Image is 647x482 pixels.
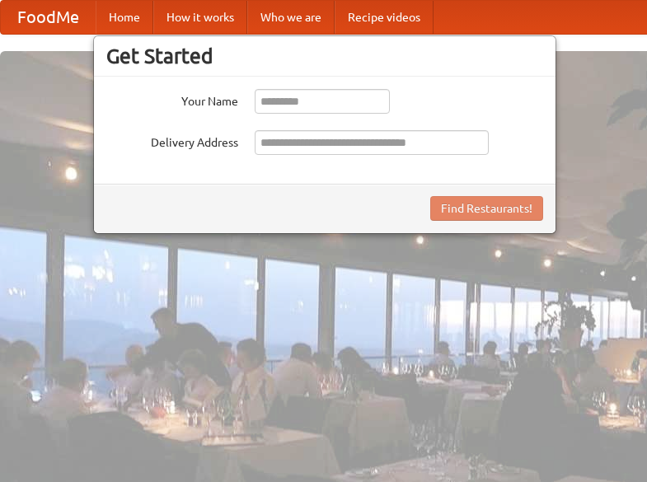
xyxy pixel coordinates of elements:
[335,1,434,34] a: Recipe videos
[153,1,247,34] a: How it works
[106,130,238,151] label: Delivery Address
[96,1,153,34] a: Home
[1,1,96,34] a: FoodMe
[106,89,238,110] label: Your Name
[430,196,543,221] button: Find Restaurants!
[106,44,543,68] h3: Get Started
[247,1,335,34] a: Who we are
